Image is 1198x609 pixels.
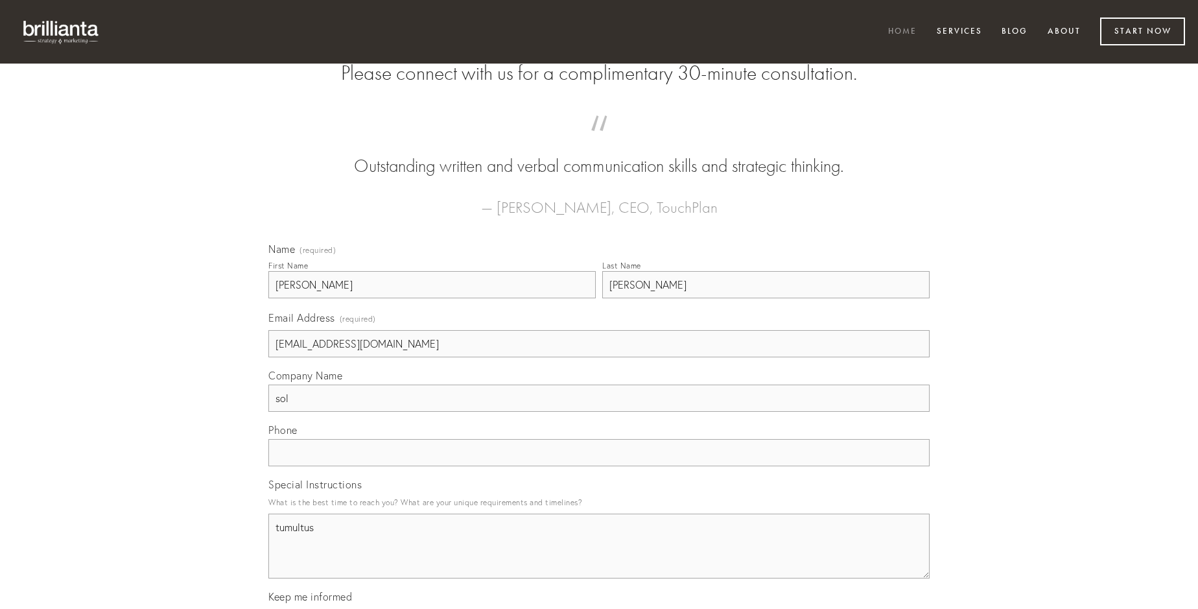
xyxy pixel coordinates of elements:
[268,494,930,511] p: What is the best time to reach you? What are your unique requirements and timelines?
[268,311,335,324] span: Email Address
[268,243,295,256] span: Name
[268,590,352,603] span: Keep me informed
[340,310,376,328] span: (required)
[268,261,308,270] div: First Name
[268,369,342,382] span: Company Name
[268,514,930,579] textarea: tumultus
[268,61,930,86] h2: Please connect with us for a complimentary 30-minute consultation.
[1100,18,1185,45] a: Start Now
[880,21,925,43] a: Home
[993,21,1036,43] a: Blog
[289,128,909,154] span: “
[268,478,362,491] span: Special Instructions
[13,13,110,51] img: brillianta - research, strategy, marketing
[268,424,298,436] span: Phone
[928,21,991,43] a: Services
[1039,21,1089,43] a: About
[299,246,336,254] span: (required)
[602,261,641,270] div: Last Name
[289,179,909,221] figcaption: — [PERSON_NAME], CEO, TouchPlan
[289,128,909,179] blockquote: Outstanding written and verbal communication skills and strategic thinking.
